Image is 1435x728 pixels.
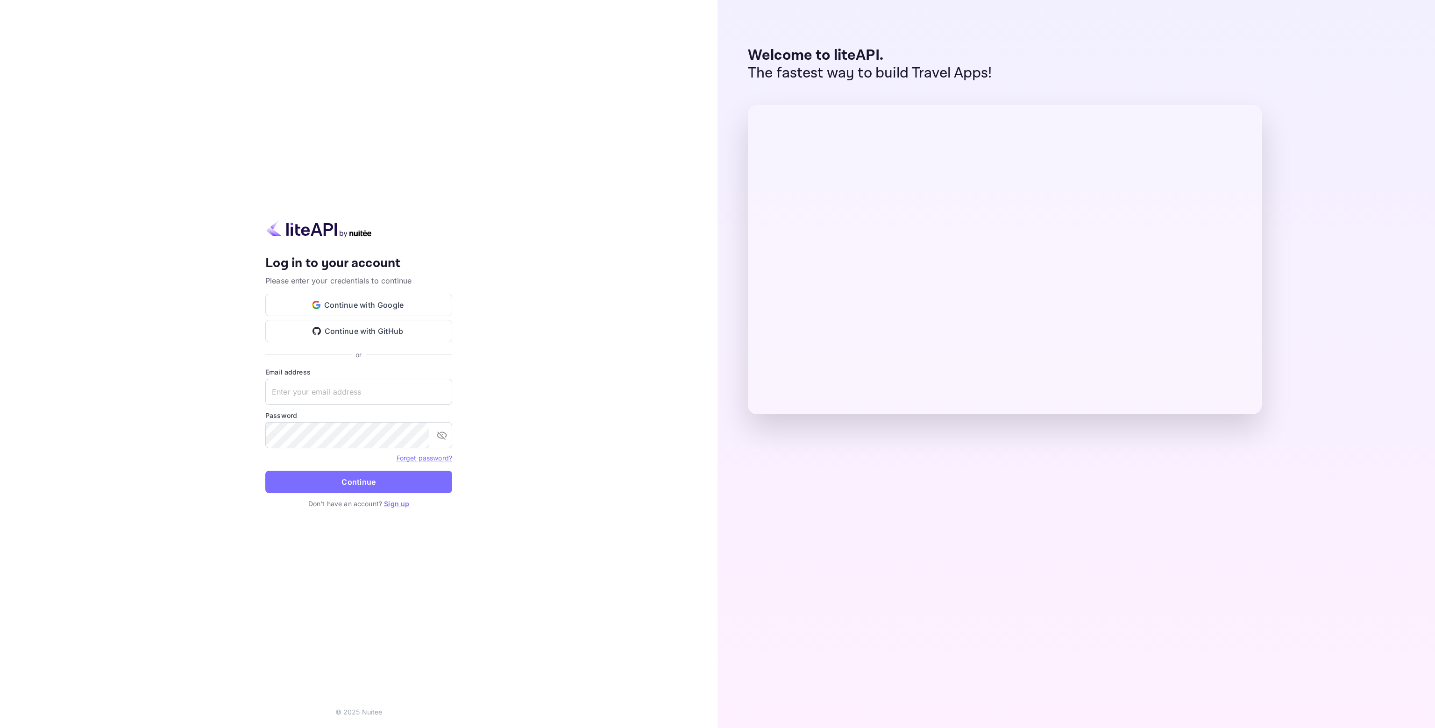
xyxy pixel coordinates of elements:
[265,410,452,420] label: Password
[748,47,992,64] p: Welcome to liteAPI.
[433,426,451,445] button: toggle password visibility
[265,367,452,377] label: Email address
[265,219,373,238] img: liteapi
[397,453,452,462] a: Forget password?
[265,471,452,493] button: Continue
[265,499,452,509] p: Don't have an account?
[265,379,452,405] input: Enter your email address
[748,64,992,82] p: The fastest way to build Travel Apps!
[335,707,383,717] p: © 2025 Nuitee
[265,255,452,272] h4: Log in to your account
[384,500,409,508] a: Sign up
[265,320,452,342] button: Continue with GitHub
[355,350,362,360] p: or
[265,294,452,316] button: Continue with Google
[265,275,452,286] p: Please enter your credentials to continue
[748,105,1262,414] img: liteAPI Dashboard Preview
[397,454,452,462] a: Forget password?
